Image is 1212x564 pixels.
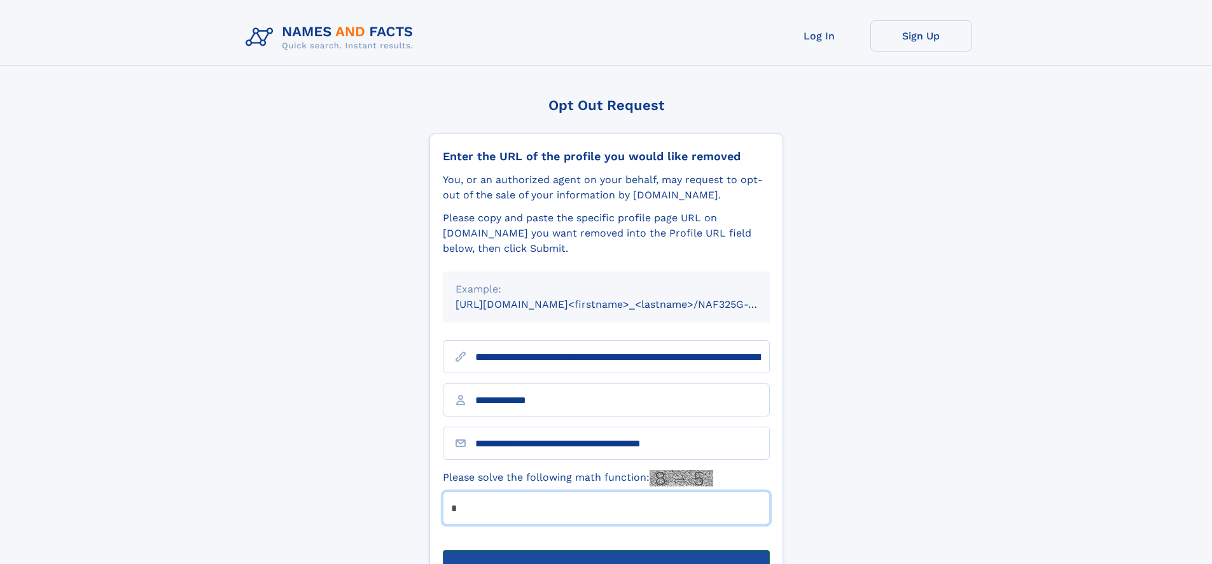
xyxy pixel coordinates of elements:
[443,149,770,163] div: Enter the URL of the profile you would like removed
[456,282,757,297] div: Example:
[240,20,424,55] img: Logo Names and Facts
[443,210,770,256] div: Please copy and paste the specific profile page URL on [DOMAIN_NAME] you want removed into the Pr...
[456,298,794,310] small: [URL][DOMAIN_NAME]<firstname>_<lastname>/NAF325G-xxxxxxxx
[870,20,972,52] a: Sign Up
[769,20,870,52] a: Log In
[443,172,770,203] div: You, or an authorized agent on your behalf, may request to opt-out of the sale of your informatio...
[443,470,713,486] label: Please solve the following math function:
[429,97,783,113] div: Opt Out Request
